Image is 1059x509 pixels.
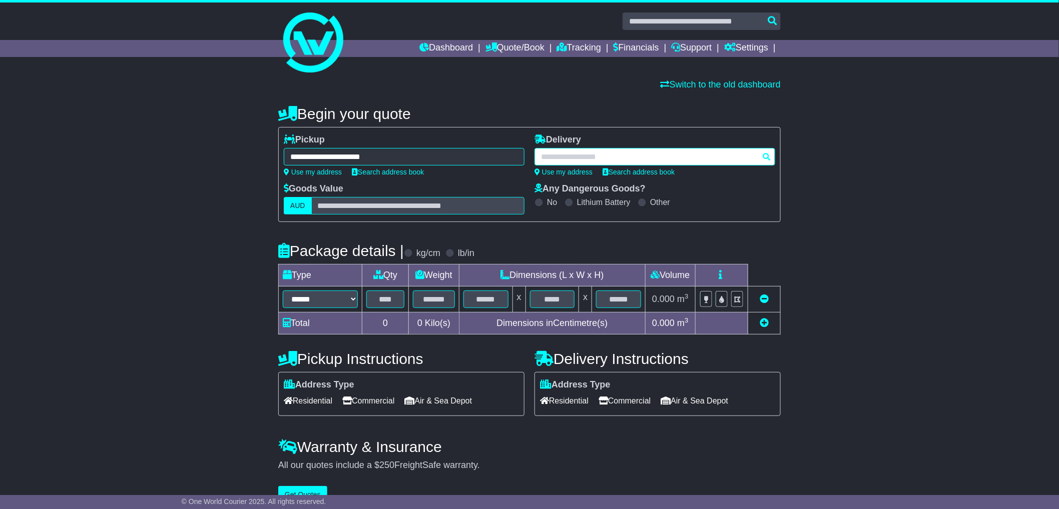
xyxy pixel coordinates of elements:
td: Kilo(s) [409,312,459,334]
a: Quote/Book [485,40,545,57]
a: Add new item [760,318,769,328]
label: Any Dangerous Goods? [535,183,646,194]
td: x [579,286,592,312]
a: Use my address [284,168,342,176]
span: Air & Sea Depot [405,393,472,408]
span: Residential [540,393,589,408]
td: Dimensions (L x W x H) [459,264,645,286]
label: Lithium Battery [577,197,631,207]
td: Volume [645,264,695,286]
a: Settings [724,40,768,57]
a: Dashboard [419,40,473,57]
span: © One World Courier 2025. All rights reserved. [182,497,326,505]
a: Use my address [535,168,593,176]
td: x [512,286,525,312]
a: Support [672,40,712,57]
label: kg/cm [416,248,440,259]
span: Commercial [342,393,394,408]
a: Tracking [557,40,601,57]
label: Delivery [535,134,581,145]
a: Remove this item [760,294,769,304]
span: Air & Sea Depot [661,393,729,408]
label: Address Type [540,379,611,390]
td: Weight [409,264,459,286]
label: No [547,197,557,207]
a: Switch to the old dashboard [661,79,781,89]
span: 0.000 [652,294,675,304]
sup: 3 [685,316,689,324]
span: m [677,318,689,328]
label: Goods Value [284,183,343,194]
label: Address Type [284,379,354,390]
span: Residential [284,393,332,408]
a: Search address book [352,168,424,176]
h4: Delivery Instructions [535,350,781,367]
span: Commercial [599,393,651,408]
span: 0 [417,318,422,328]
td: Qty [362,264,409,286]
a: Financials [614,40,659,57]
label: Other [650,197,670,207]
label: lb/in [458,248,474,259]
td: Total [279,312,362,334]
td: Type [279,264,362,286]
label: AUD [284,197,312,214]
h4: Warranty & Insurance [278,438,781,455]
td: Dimensions in Centimetre(s) [459,312,645,334]
h4: Begin your quote [278,105,781,122]
sup: 3 [685,292,689,300]
div: All our quotes include a $ FreightSafe warranty. [278,460,781,471]
label: Pickup [284,134,325,145]
span: 250 [379,460,394,470]
span: m [677,294,689,304]
button: Get Quotes [278,486,327,503]
a: Search address book [603,168,675,176]
span: 0.000 [652,318,675,328]
h4: Package details | [278,242,404,259]
td: 0 [362,312,409,334]
h4: Pickup Instructions [278,350,524,367]
typeahead: Please provide city [535,148,775,165]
